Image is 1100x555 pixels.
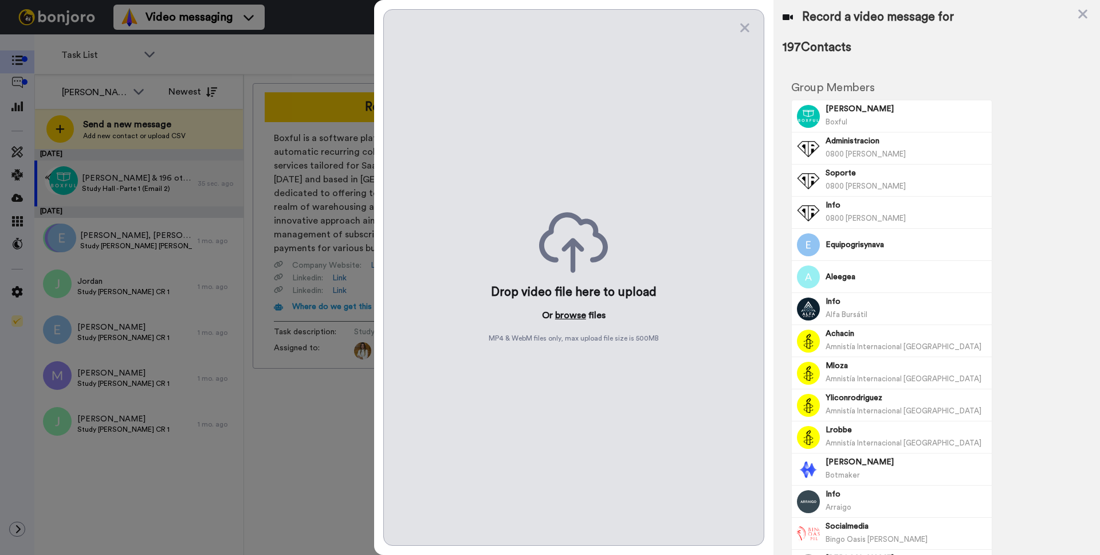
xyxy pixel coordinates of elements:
span: Info [826,296,988,307]
span: Arraigo [826,503,851,511]
span: Administracion [826,135,988,147]
span: [PERSON_NAME] [826,456,988,468]
img: Image of Achacin [797,330,820,353]
span: Amnistía Internacional [GEOGRAPHIC_DATA] [826,439,981,447]
span: Boxful [826,118,847,126]
span: Info [826,488,988,500]
img: Profile Image [797,105,820,128]
img: Image of Administracion [797,137,820,160]
img: Image of Mloza [797,362,820,385]
img: Image of Aleegea [797,265,820,288]
img: Image of Andres ghini [797,458,820,481]
img: Image of Soporte [797,169,820,192]
span: [PERSON_NAME] [826,103,988,115]
span: Lrobbe [826,424,988,436]
span: Soporte [826,167,988,179]
span: Alfa Bursátil [826,311,867,318]
img: Image of Socialmedia [797,522,820,545]
span: Amnistía Internacional [GEOGRAPHIC_DATA] [826,375,981,382]
span: Amnistía Internacional [GEOGRAPHIC_DATA] [826,343,981,350]
span: Yliconrodriguez [826,392,988,404]
span: Info [826,200,988,211]
img: Image of Lrobbe [797,426,820,449]
p: Or files [542,308,606,322]
img: Image of Info [797,490,820,513]
img: Image of Info [797,298,820,321]
span: Amnistía Internacional [GEOGRAPHIC_DATA] [826,407,981,415]
span: Equipogrisynava [826,239,988,251]
span: Achacin [826,328,988,339]
h2: Group Members [791,81,992,94]
button: browse [555,308,586,322]
span: 0800 [PERSON_NAME] [826,214,906,222]
span: MP4 & WebM files only, max upload file size is 500 MB [489,334,659,343]
div: Drop video file here to upload [491,284,657,300]
span: Mloza [826,360,988,372]
span: Socialmedia [826,521,988,532]
span: Aleegea [826,271,988,283]
span: 0800 [PERSON_NAME] [826,150,906,158]
img: Image of Info [797,201,820,224]
span: Botmaker [826,471,860,479]
span: Bingo Oasis [PERSON_NAME] [826,536,928,543]
img: Image of Yliconrodriguez [797,394,820,417]
span: 0800 [PERSON_NAME] [826,182,906,190]
img: Image of Equipogrisynava [797,233,820,256]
